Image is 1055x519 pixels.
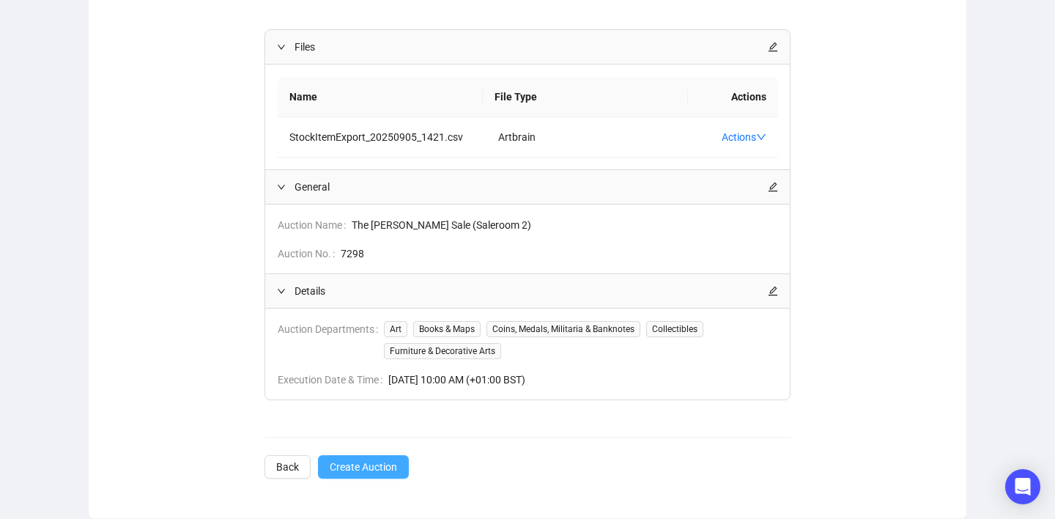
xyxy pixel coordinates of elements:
[384,321,407,337] span: Art
[277,287,286,295] span: expanded
[295,179,769,195] span: General
[277,43,286,51] span: expanded
[688,77,778,117] th: Actions
[265,274,791,308] div: Detailsedit
[352,217,779,233] span: The [PERSON_NAME] Sale (Saleroom 2)
[264,455,311,479] button: Back
[768,286,778,296] span: edit
[276,459,299,475] span: Back
[295,39,769,55] span: Files
[756,132,766,142] span: down
[318,455,409,479] button: Create Auction
[330,459,397,475] span: Create Auction
[278,372,388,388] span: Execution Date & Time
[278,77,483,117] th: Name
[768,182,778,192] span: edit
[278,246,341,262] span: Auction No.
[498,131,536,143] span: Artbrain
[277,183,286,191] span: expanded
[278,321,384,359] span: Auction Departments
[265,30,791,64] div: Filesedit
[388,372,779,388] span: [DATE] 10:00 AM (+01:00 BST)
[768,42,778,52] span: edit
[295,283,769,299] span: Details
[265,170,791,204] div: Generaledit
[646,321,703,337] span: Collectibles
[483,77,688,117] th: File Type
[384,343,501,359] span: Furniture & Decorative Arts
[1005,469,1040,504] div: Open Intercom Messenger
[722,131,766,143] a: Actions
[486,321,640,337] span: Coins, Medals, Militaria & Banknotes
[278,117,487,158] td: StockItemExport_20250905_1421.csv
[413,321,481,337] span: Books & Maps
[341,246,779,262] span: 7298
[278,217,352,233] span: Auction Name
